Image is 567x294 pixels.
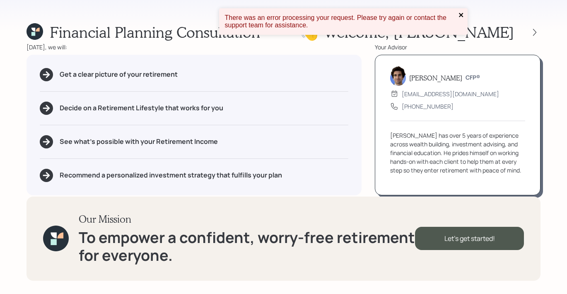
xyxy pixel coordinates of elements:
[402,90,499,98] div: [EMAIL_ADDRESS][DOMAIN_NAME]
[50,23,260,41] h1: Financial Planning Consultation
[60,171,282,179] h5: Recommend a personalized investment strategy that fulfills your plan
[79,213,415,225] h3: Our Mission
[415,227,524,250] div: Let's get started!
[60,104,223,112] h5: Decide on a Retirement Lifestyle that works for you
[225,14,456,29] div: There was an error processing your request. Please try again or contact the support team for assi...
[409,74,462,82] h5: [PERSON_NAME]
[402,102,454,111] div: [PHONE_NUMBER]
[458,12,464,19] button: close
[390,66,406,86] img: harrison-schaefer-headshot-2.png
[466,74,480,81] h6: CFP®
[79,228,415,264] h1: To empower a confident, worry-free retirement for everyone.
[390,131,525,175] div: [PERSON_NAME] has over 5 years of experience across wealth building, investment advising, and fin...
[375,43,540,51] div: Your Advisor
[27,43,362,51] div: [DATE], we will:
[60,138,218,146] h5: See what's possible with your Retirement Income
[60,70,178,78] h5: Get a clear picture of your retirement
